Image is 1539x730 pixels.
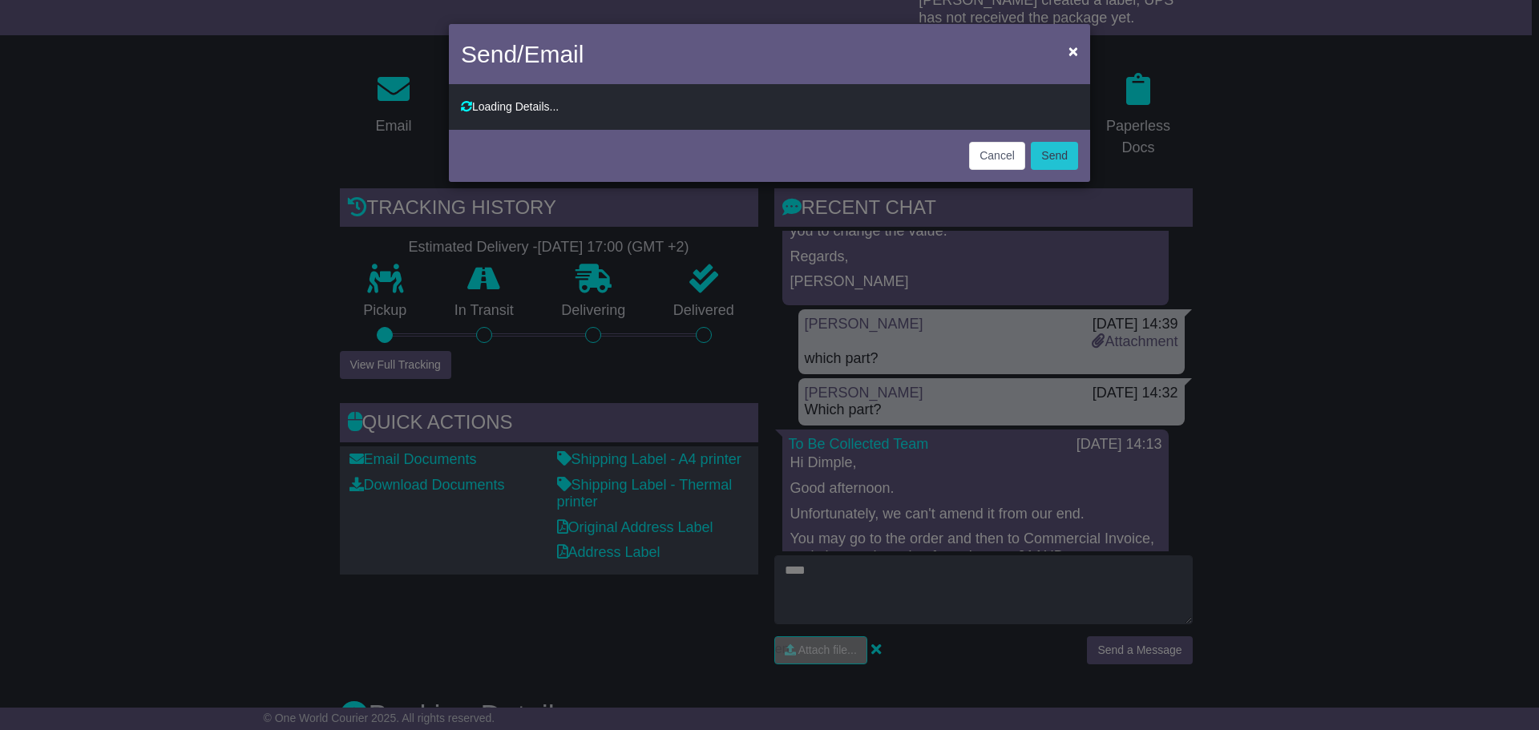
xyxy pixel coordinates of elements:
[461,36,584,72] h4: Send/Email
[969,142,1025,170] button: Cancel
[1068,42,1078,60] span: ×
[1060,34,1086,67] button: Close
[461,100,1078,114] div: Loading Details...
[1031,142,1078,170] button: Send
